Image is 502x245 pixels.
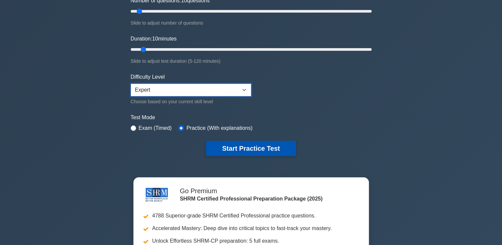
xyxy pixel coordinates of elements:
[131,19,372,27] div: Slide to adjust number of questions
[131,35,177,43] label: Duration: minutes
[131,73,165,81] label: Difficulty Level
[206,141,296,156] button: Start Practice Test
[131,114,372,122] label: Test Mode
[152,36,158,41] span: 10
[131,57,372,65] div: Slide to adjust test duration (5-120 minutes)
[131,98,251,106] div: Choose based on your current skill level
[186,124,252,132] label: Practice (With explanations)
[139,124,172,132] label: Exam (Timed)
